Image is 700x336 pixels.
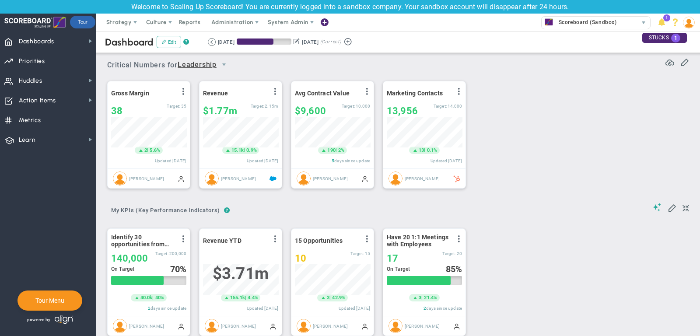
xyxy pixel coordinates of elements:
span: 42.9% [332,295,345,301]
span: select [637,17,650,29]
span: 3 [419,294,421,301]
span: 15 [365,251,370,256]
span: 21.4% [424,295,437,301]
li: Announcements [655,14,668,31]
span: | [329,295,331,301]
span: Edit My KPIs [668,203,676,212]
img: 33615.Company.photo [543,17,554,28]
span: days since update [334,158,370,163]
span: 190 [327,147,335,154]
span: Updated [DATE] [339,306,370,311]
button: Edit [157,36,181,48]
span: Scoreboard (Sandbox) [554,17,617,28]
span: My KPIs (Key Performance Indicators) [107,203,224,217]
span: 2 [148,306,150,311]
span: 20 [457,251,462,256]
span: On Target [111,266,134,272]
img: 193898.Person.photo [683,17,695,28]
span: Manually Updated [361,175,368,182]
div: [DATE] [218,38,234,46]
span: [PERSON_NAME] [405,323,440,328]
span: 40.0k [140,294,153,301]
span: [PERSON_NAME] [313,323,348,328]
span: 70 [170,264,180,274]
img: Hannah Dogru [388,319,402,333]
span: Priorities [19,52,45,70]
button: Tour Menu [33,297,67,304]
span: Culture [146,19,167,25]
span: Metrics [19,111,41,129]
span: Revenue [203,90,228,97]
div: [DATE] [302,38,318,46]
span: 2 [144,147,147,154]
span: 5 [332,158,334,163]
span: [PERSON_NAME] [313,176,348,181]
span: [PERSON_NAME] [221,323,256,328]
img: Katie Williams [297,171,311,185]
span: Manually Updated [178,175,185,182]
span: Manually Updated [269,322,276,329]
span: | [421,295,423,301]
span: [PERSON_NAME] [129,323,164,328]
span: Target: [350,251,364,256]
span: Manually Updated [453,322,460,329]
span: Manually Updated [361,322,368,329]
span: 10,000 [356,104,370,108]
span: | [424,147,425,153]
div: Period Progress: 67% Day 61 of 90 with 29 remaining. [237,38,291,45]
span: Target: [442,251,455,256]
span: Suggestions (AI Feature) [653,203,661,211]
div: STUCKS [642,33,687,43]
span: 2 [423,306,426,311]
span: Administration [211,19,253,25]
span: $9,600 [295,105,326,116]
span: select [217,57,231,72]
span: 200,000 [169,251,186,256]
span: 2% [338,147,344,153]
span: 4.4% [248,295,258,301]
span: Marketing Contacts [387,90,443,97]
span: | [245,295,246,301]
span: 10 [295,253,306,264]
span: 5.6% [150,147,160,153]
span: (Current) [320,38,341,46]
span: | [152,295,154,301]
span: Target: [251,104,264,108]
span: 3 [327,294,329,301]
span: Identify 30 opportunities from SmithCo resulting in $200K new sales [111,234,175,248]
span: Updated [DATE] [155,158,186,163]
img: Hannah Dogru [113,319,127,333]
span: | [244,147,245,153]
span: Avg Contract Value [295,90,350,97]
span: Updated [DATE] [430,158,462,163]
span: Revenue YTD [203,237,241,244]
span: Leadership [178,59,217,70]
span: 1 [671,34,680,42]
span: 15 Opportunities [295,237,343,244]
span: On Target [387,266,410,272]
span: 15.1k [231,147,244,154]
img: Tom Johnson [205,171,219,185]
button: My KPIs (Key Performance Indicators) [107,203,224,219]
span: 17 [387,253,398,264]
span: 155.1k [230,294,245,301]
span: Refresh Data [665,57,674,66]
img: Hannah Dogru [205,319,219,333]
span: Learn [19,131,35,149]
span: $3,707,282 [213,264,269,283]
span: Critical Numbers for [107,57,234,73]
span: Salesforce Enabled<br ></span>Sandbox: Quarterly Revenue [269,175,276,182]
span: Updated [DATE] [247,306,278,311]
span: System Admin [268,19,308,25]
span: Action Items [19,91,56,110]
span: Have 20 1:1 Meetings with Employees [387,234,450,248]
span: HubSpot Enabled [453,175,460,182]
span: 13,956 [387,105,418,116]
span: | [336,147,337,153]
span: Edit or Add Critical Numbers [680,57,689,66]
span: 35 [181,104,186,108]
span: Strategy [106,19,132,25]
span: [PERSON_NAME] [221,176,256,181]
span: Dashboard [105,36,154,48]
span: Target: [434,104,447,108]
